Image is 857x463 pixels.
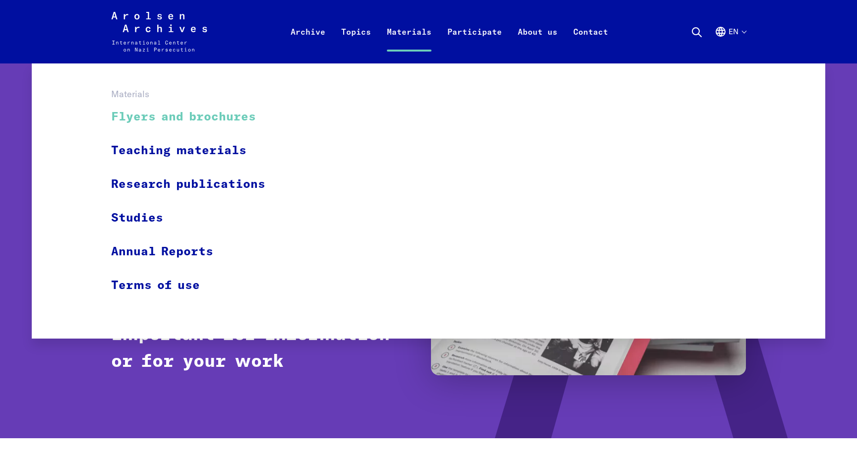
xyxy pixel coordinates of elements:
a: Terms of use [111,269,278,302]
a: Contact [565,24,616,63]
a: Studies [111,201,278,235]
a: Annual Reports [111,235,278,269]
button: English, language selection [715,26,746,61]
nav: Primary [283,12,616,52]
ul: Materials [111,101,278,302]
a: Archive [283,24,333,63]
a: Topics [333,24,379,63]
a: Participate [439,24,510,63]
a: Flyers and brochures [111,101,278,134]
a: Research publications [111,168,278,201]
a: Materials [379,24,439,63]
a: About us [510,24,565,63]
a: Teaching materials [111,134,278,168]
